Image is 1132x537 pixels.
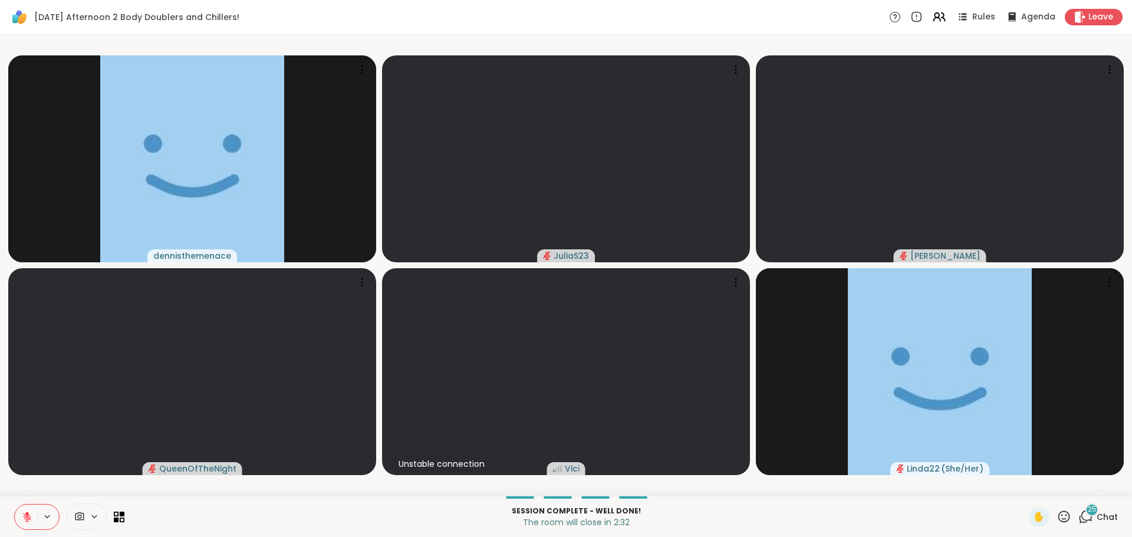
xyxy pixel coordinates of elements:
[153,250,231,262] span: dennisthemenace
[910,250,980,262] span: [PERSON_NAME]
[1088,505,1097,515] span: 25
[149,464,157,473] span: audio-muted
[159,463,236,475] span: QueenOfTheNight
[543,252,551,260] span: audio-muted
[941,463,983,475] span: ( She/Her )
[907,463,940,475] span: Linda22
[131,506,1021,516] p: Session Complete - well done!
[554,250,589,262] span: JuliaS23
[34,11,239,23] span: [DATE] Afternoon 2 Body Doublers and Chillers!
[394,456,489,472] div: Unstable connection
[972,11,995,23] span: Rules
[131,516,1021,528] p: The room will close in 2:32
[565,463,580,475] span: Vici
[896,464,904,473] span: audio-muted
[1021,11,1055,23] span: Agenda
[1088,11,1113,23] span: Leave
[9,7,29,27] img: ShareWell Logomark
[848,268,1032,475] img: Linda22
[1033,510,1045,524] span: ✋
[100,55,284,262] img: dennisthemenace
[1097,511,1118,523] span: Chat
[900,252,908,260] span: audio-muted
